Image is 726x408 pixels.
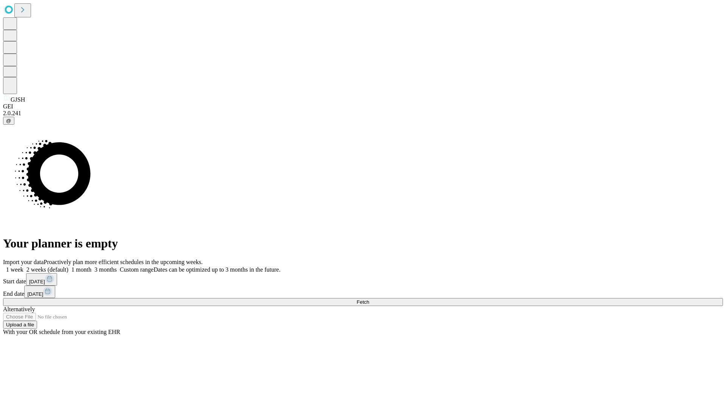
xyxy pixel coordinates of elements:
span: 1 week [6,266,23,273]
span: Fetch [357,299,369,305]
button: @ [3,117,14,125]
span: [DATE] [29,279,45,284]
h1: Your planner is empty [3,236,723,250]
span: 1 month [71,266,92,273]
span: Alternatively [3,306,35,312]
span: GJSH [11,96,25,103]
span: [DATE] [27,291,43,297]
span: Custom range [120,266,154,273]
span: @ [6,118,11,124]
span: Import your data [3,259,44,265]
span: 2 weeks (default) [26,266,68,273]
button: [DATE] [24,286,55,298]
button: Fetch [3,298,723,306]
span: 3 months [95,266,117,273]
span: Dates can be optimized up to 3 months in the future. [154,266,280,273]
span: With your OR schedule from your existing EHR [3,329,120,335]
div: End date [3,286,723,298]
div: 2.0.241 [3,110,723,117]
div: GEI [3,103,723,110]
div: Start date [3,273,723,286]
button: [DATE] [26,273,57,286]
button: Upload a file [3,321,37,329]
span: Proactively plan more efficient schedules in the upcoming weeks. [44,259,203,265]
